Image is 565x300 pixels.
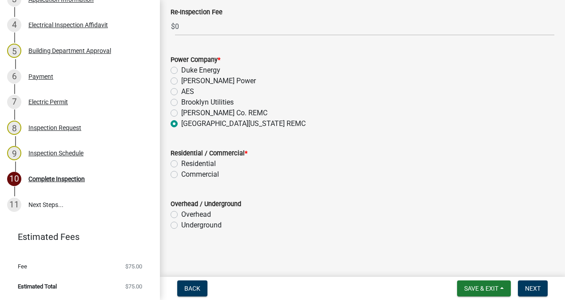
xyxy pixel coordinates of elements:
[125,264,142,269] span: $75.00
[464,285,498,292] span: Save & Exit
[28,48,111,54] div: Building Department Approval
[518,280,548,296] button: Next
[171,57,220,63] label: Power Company
[177,280,207,296] button: Back
[525,285,541,292] span: Next
[28,22,108,28] div: Electrical Inspection Affidavit
[125,284,142,289] span: $75.00
[181,209,211,220] label: Overhead
[171,17,175,36] span: $
[7,44,21,58] div: 5
[28,99,68,105] div: Electric Permit
[7,18,21,32] div: 4
[28,73,53,80] div: Payment
[184,285,200,292] span: Back
[181,118,306,129] label: [GEOGRAPHIC_DATA][US_STATE] REMC
[171,150,247,157] label: Residential / Commercial
[28,150,84,156] div: Inspection Schedule
[181,86,194,97] label: AES
[28,176,85,182] div: Complete Inspection
[7,121,21,135] div: 8
[171,9,223,16] label: Re-Inspection Fee
[7,172,21,186] div: 10
[18,264,27,269] span: Fee
[18,284,57,289] span: Estimated Total
[7,228,146,246] a: Estimated Fees
[181,76,256,86] label: [PERSON_NAME] Power
[7,198,21,212] div: 11
[181,108,267,118] label: [PERSON_NAME] Co. REMC
[28,125,81,131] div: Inspection Request
[181,97,234,108] label: Brooklyn Utilities
[181,65,220,76] label: Duke Energy
[7,146,21,160] div: 9
[181,158,216,169] label: Residential
[181,220,222,231] label: Underground
[7,95,21,109] div: 7
[457,280,511,296] button: Save & Exit
[7,69,21,84] div: 6
[181,169,219,180] label: Commercial
[171,201,241,207] label: Overhead / Underground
